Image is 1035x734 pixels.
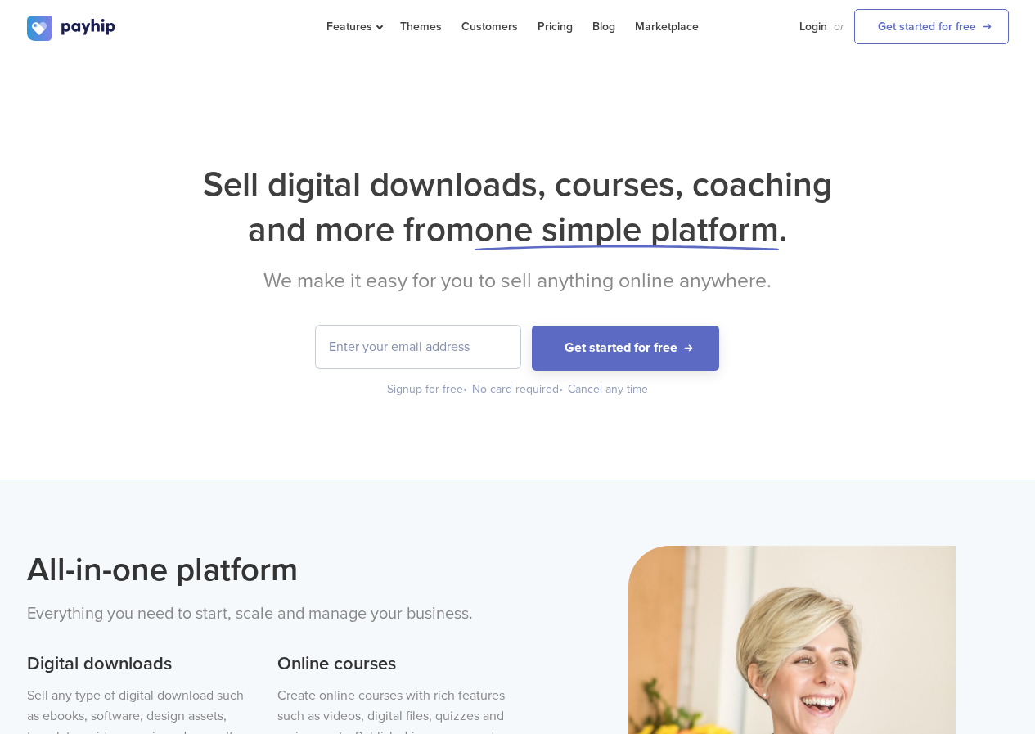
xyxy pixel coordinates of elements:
[532,326,719,371] button: Get started for free
[472,381,565,398] div: No card required
[277,651,505,678] h3: Online courses
[27,546,506,593] h2: All-in-one platform
[27,162,1009,252] h1: Sell digital downloads, courses, coaching and more from
[27,268,1009,293] h2: We make it easy for you to sell anything online anywhere.
[559,382,563,396] span: •
[779,209,787,250] span: .
[475,209,779,250] span: one simple platform
[568,381,648,398] div: Cancel any time
[326,20,380,34] span: Features
[854,9,1009,44] a: Get started for free
[316,326,520,368] input: Enter your email address
[387,381,469,398] div: Signup for free
[463,382,467,396] span: •
[27,651,254,678] h3: Digital downloads
[27,601,506,627] p: Everything you need to start, scale and manage your business.
[27,16,117,41] img: logo.svg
